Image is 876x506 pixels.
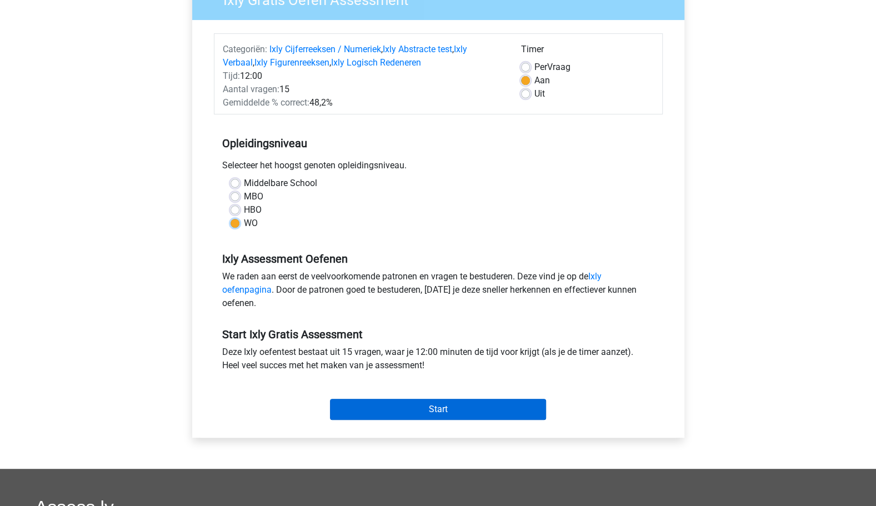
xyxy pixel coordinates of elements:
div: , , , , [214,43,513,69]
div: Deze Ixly oefentest bestaat uit 15 vragen, waar je 12:00 minuten de tijd voor krijgt (als je de t... [214,345,663,377]
span: Per [534,62,547,72]
h5: Start Ixly Gratis Assessment [222,328,654,341]
label: Aan [534,74,550,87]
span: Gemiddelde % correct: [223,97,309,108]
div: Selecteer het hoogst genoten opleidingsniveau. [214,159,663,177]
div: Timer [521,43,654,61]
div: 15 [214,83,513,96]
div: 48,2% [214,96,513,109]
span: Aantal vragen: [223,84,279,94]
label: Middelbare School [244,177,317,190]
div: 12:00 [214,69,513,83]
div: We raden aan eerst de veelvoorkomende patronen en vragen te bestuderen. Deze vind je op de . Door... [214,270,663,314]
a: Ixly Abstracte test [383,44,452,54]
h5: Ixly Assessment Oefenen [222,252,654,265]
a: Ixly Figurenreeksen [254,57,329,68]
h5: Opleidingsniveau [222,132,654,154]
span: Tijd: [223,71,240,81]
label: Uit [534,87,545,101]
a: Ixly Cijferreeksen / Numeriek [269,44,381,54]
label: HBO [244,203,262,217]
label: WO [244,217,258,230]
a: Ixly Logisch Redeneren [331,57,421,68]
label: MBO [244,190,263,203]
span: Categoriën: [223,44,267,54]
input: Start [330,399,546,420]
label: Vraag [534,61,570,74]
